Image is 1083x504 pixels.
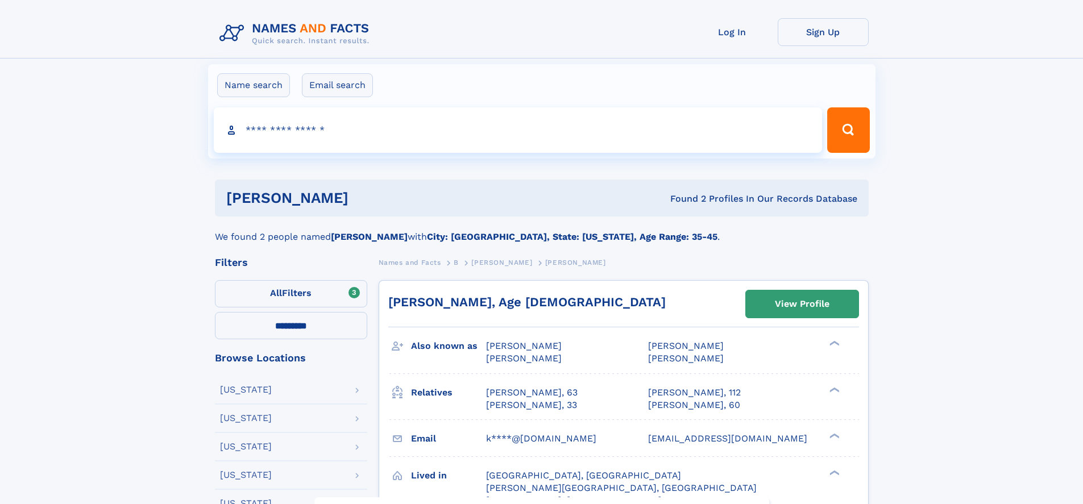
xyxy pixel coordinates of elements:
span: B [454,259,459,266]
span: All [270,288,282,298]
button: Search Button [827,107,869,153]
h3: Lived in [411,466,486,485]
div: [US_STATE] [220,385,272,394]
a: [PERSON_NAME], 63 [486,386,578,399]
label: Filters [215,280,367,307]
a: View Profile [746,290,858,318]
a: Names and Facts [379,255,441,269]
div: ❯ [827,386,840,393]
div: ❯ [827,340,840,347]
label: Email search [302,73,373,97]
a: Log In [687,18,778,46]
span: [PERSON_NAME] [648,340,724,351]
label: Name search [217,73,290,97]
div: [US_STATE] [220,442,272,451]
a: [PERSON_NAME], 112 [648,386,741,399]
span: [PERSON_NAME] [486,353,562,364]
b: City: [GEOGRAPHIC_DATA], State: [US_STATE], Age Range: 35-45 [427,231,717,242]
div: Browse Locations [215,353,367,363]
a: Sign Up [778,18,869,46]
h3: Also known as [411,336,486,356]
span: [PERSON_NAME][GEOGRAPHIC_DATA], [GEOGRAPHIC_DATA] [486,482,757,493]
span: [PERSON_NAME] [471,259,532,266]
div: [US_STATE] [220,470,272,480]
a: [PERSON_NAME], 60 [648,399,740,411]
div: [US_STATE] [220,414,272,423]
a: B [454,255,459,269]
a: [PERSON_NAME], 33 [486,399,577,411]
b: [PERSON_NAME] [331,231,408,242]
h1: [PERSON_NAME] [226,191,509,205]
div: View Profile [775,291,829,317]
span: [PERSON_NAME] [486,340,562,351]
div: We found 2 people named with . [215,216,869,244]
input: search input [214,107,823,153]
div: ❯ [827,432,840,439]
div: Filters [215,257,367,268]
span: [PERSON_NAME] [545,259,606,266]
div: Found 2 Profiles In Our Records Database [509,193,857,205]
img: Logo Names and Facts [215,18,379,49]
div: ❯ [827,469,840,476]
h3: Relatives [411,383,486,402]
a: [PERSON_NAME], Age [DEMOGRAPHIC_DATA] [388,295,666,309]
span: [EMAIL_ADDRESS][DOMAIN_NAME] [648,433,807,444]
span: [PERSON_NAME] [648,353,724,364]
h3: Email [411,429,486,448]
span: [GEOGRAPHIC_DATA], [GEOGRAPHIC_DATA] [486,470,681,481]
a: [PERSON_NAME] [471,255,532,269]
